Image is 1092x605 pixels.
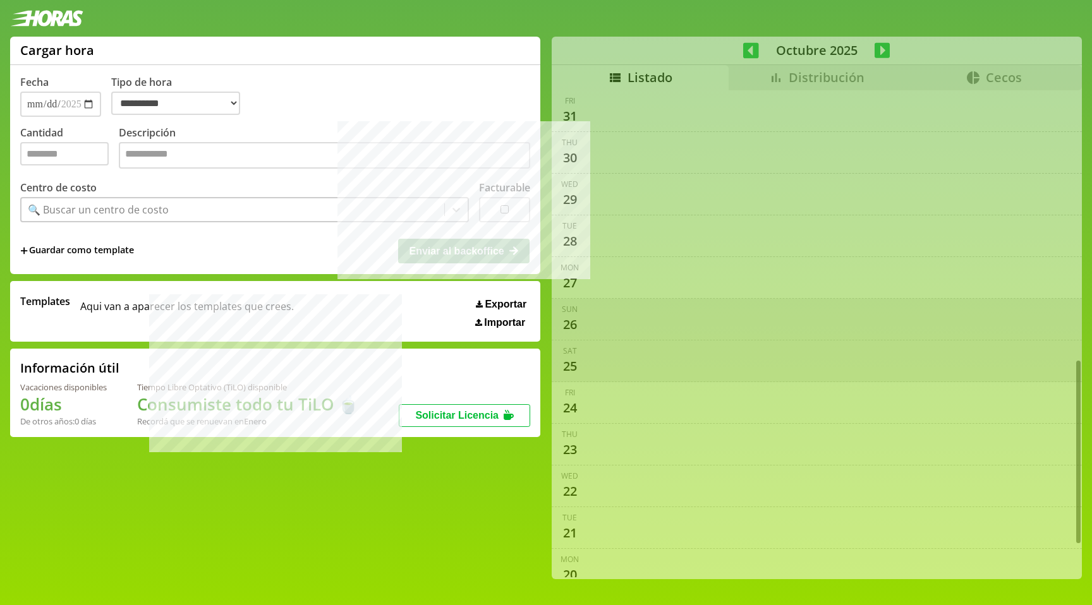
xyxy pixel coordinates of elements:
[20,294,70,308] span: Templates
[137,381,358,393] div: Tiempo Libre Optativo (TiLO) disponible
[20,244,28,258] span: +
[28,203,169,217] div: 🔍 Buscar un centro de costo
[484,317,525,328] span: Importar
[20,126,119,172] label: Cantidad
[20,142,109,165] input: Cantidad
[472,298,530,311] button: Exportar
[20,381,107,393] div: Vacaciones disponibles
[20,359,119,376] h2: Información útil
[485,299,526,310] span: Exportar
[137,393,358,416] h1: Consumiste todo tu TiLO 🍵
[119,142,530,169] textarea: Descripción
[80,294,294,328] span: Aqui van a aparecer los templates que crees.
[20,416,107,427] div: De otros años: 0 días
[20,244,134,258] span: +Guardar como template
[479,181,530,195] label: Facturable
[399,404,530,427] button: Solicitar Licencia
[244,416,267,427] b: Enero
[20,42,94,59] h1: Cargar hora
[111,75,250,117] label: Tipo de hora
[119,126,530,172] label: Descripción
[20,75,49,89] label: Fecha
[137,416,358,427] div: Recordá que se renuevan en
[10,10,83,27] img: logotipo
[415,410,499,421] span: Solicitar Licencia
[111,92,240,115] select: Tipo de hora
[20,393,107,416] h1: 0 días
[20,181,97,195] label: Centro de costo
